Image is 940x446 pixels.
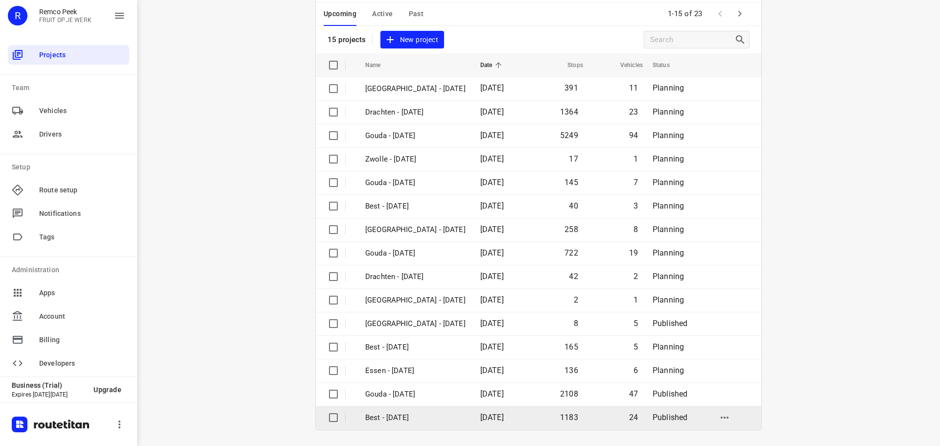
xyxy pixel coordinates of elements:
[653,154,684,164] span: Planning
[39,288,125,298] span: Apps
[365,130,466,141] p: Gouda - [DATE]
[12,162,129,172] p: Setup
[8,306,129,326] div: Account
[12,265,129,275] p: Administration
[653,201,684,211] span: Planning
[480,319,504,328] span: [DATE]
[653,131,684,140] span: Planning
[365,224,466,235] p: [GEOGRAPHIC_DATA] - [DATE]
[480,413,504,422] span: [DATE]
[574,295,578,305] span: 2
[629,248,638,258] span: 19
[629,107,638,117] span: 23
[653,83,684,93] span: Planning
[8,283,129,303] div: Apps
[39,358,125,369] span: Developers
[39,17,92,23] p: FRUIT OP JE WERK
[8,330,129,350] div: Billing
[634,201,638,211] span: 3
[365,365,466,376] p: Essen - [DATE]
[8,227,129,247] div: Tags
[365,342,466,353] p: Best - Thursday
[480,154,504,164] span: [DATE]
[480,201,504,211] span: [DATE]
[372,8,393,20] span: Active
[564,178,578,187] span: 145
[328,35,366,44] p: 15 projects
[365,248,466,259] p: Gouda - [DATE]
[365,271,466,282] p: Drachten - Thursday
[365,318,466,329] p: Gemeente Rotterdam - Thursday
[8,6,27,25] div: R
[734,34,749,46] div: Search
[365,59,394,71] span: Name
[324,8,356,20] span: Upcoming
[653,272,684,281] span: Planning
[555,59,583,71] span: Stops
[608,59,643,71] span: Vehicles
[480,248,504,258] span: [DATE]
[480,389,504,399] span: [DATE]
[653,389,688,399] span: Published
[39,232,125,242] span: Tags
[39,185,125,195] span: Route setup
[653,107,684,117] span: Planning
[39,129,125,140] span: Drivers
[365,83,466,94] p: Antwerpen - Monday
[564,83,578,93] span: 391
[480,178,504,187] span: [DATE]
[564,248,578,258] span: 722
[634,342,638,352] span: 5
[653,59,682,71] span: Status
[480,295,504,305] span: [DATE]
[8,180,129,200] div: Route setup
[634,178,638,187] span: 7
[39,106,125,116] span: Vehicles
[39,335,125,345] span: Billing
[629,83,638,93] span: 11
[653,342,684,352] span: Planning
[664,3,706,24] span: 1-15 of 23
[409,8,424,20] span: Past
[365,389,466,400] p: Gouda - [DATE]
[653,413,688,422] span: Published
[365,412,466,423] p: Best - [DATE]
[653,295,684,305] span: Planning
[39,50,125,60] span: Projects
[39,209,125,219] span: Notifications
[653,319,688,328] span: Published
[380,31,444,49] button: New project
[386,34,438,46] span: New project
[564,225,578,234] span: 258
[480,131,504,140] span: [DATE]
[569,272,578,281] span: 42
[480,107,504,117] span: [DATE]
[12,381,86,389] p: Business (Trial)
[653,178,684,187] span: Planning
[629,413,638,422] span: 24
[8,101,129,120] div: Vehicles
[8,124,129,144] div: Drivers
[629,389,638,399] span: 47
[634,295,638,305] span: 1
[12,83,129,93] p: Team
[653,225,684,234] span: Planning
[560,389,578,399] span: 2108
[8,204,129,223] div: Notifications
[480,225,504,234] span: [DATE]
[12,391,86,398] p: Expires [DATE][DATE]
[634,319,638,328] span: 5
[730,4,750,23] span: Next Page
[710,4,730,23] span: Previous Page
[560,413,578,422] span: 1183
[564,342,578,352] span: 165
[365,177,466,188] p: Gouda - Friday
[569,154,578,164] span: 17
[365,154,466,165] p: Zwolle - Friday
[86,381,129,399] button: Upgrade
[560,107,578,117] span: 1364
[8,353,129,373] div: Developers
[480,83,504,93] span: [DATE]
[634,272,638,281] span: 2
[653,248,684,258] span: Planning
